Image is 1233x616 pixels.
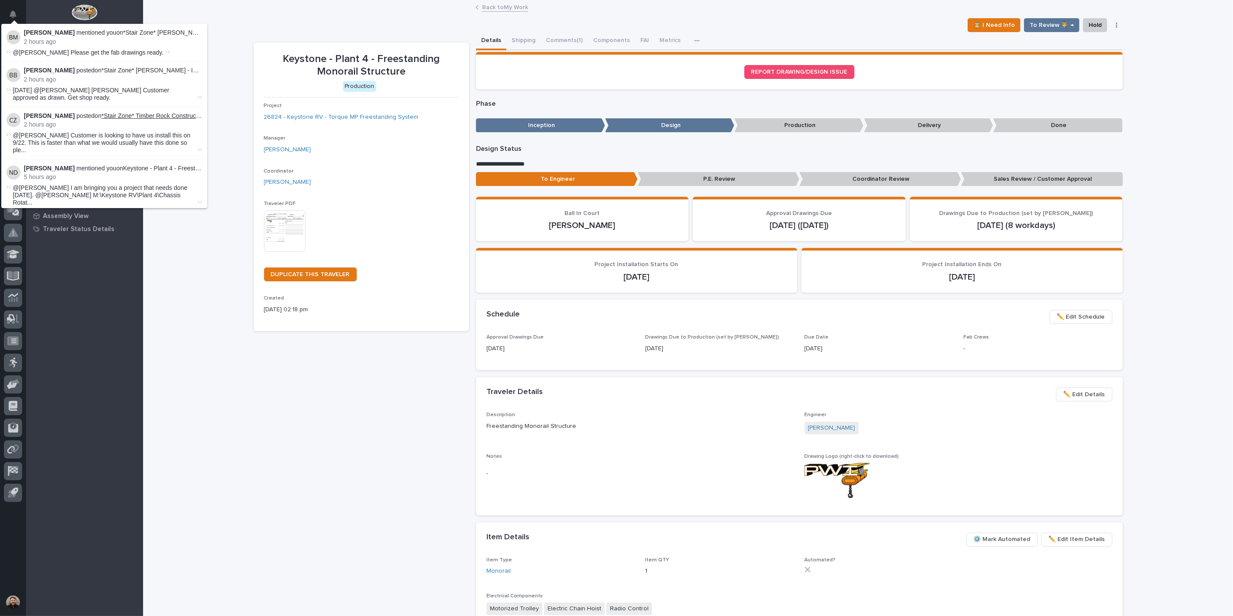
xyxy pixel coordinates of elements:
[101,112,246,119] a: *Stair Zone* Timber Rock Construction - Custom Stair
[24,29,202,36] p: mentioned you on :
[476,100,1123,108] p: Phase
[595,261,678,267] span: Project Installation Starts On
[264,136,286,141] span: Manager
[993,118,1122,133] p: Done
[264,267,357,281] a: DUPLICATE THIS TRAVELER
[26,209,143,222] a: Assembly View
[1089,20,1102,30] span: Hold
[476,145,1123,153] p: Design Status
[264,169,294,174] span: Coordinator
[565,210,600,216] span: Ball In Court
[923,261,1002,267] span: Project Installation Ends On
[486,557,512,563] span: Item Type
[646,567,794,576] p: 1
[1030,20,1074,30] span: To Review 👨‍🏭 →
[486,454,502,459] span: Notes
[1049,534,1105,544] span: ✏️ Edit Item Details
[961,172,1123,186] p: Sales Review / Customer Approval
[1056,388,1112,401] button: ✏️ Edit Details
[24,38,202,46] p: 2 hours ago
[486,388,543,397] h2: Traveler Details
[24,121,202,128] p: 2 hours ago
[605,118,734,133] p: Design
[13,49,164,56] span: @[PERSON_NAME] Please get the fab drawings ready.
[343,81,376,92] div: Production
[486,567,511,576] a: Monorail
[744,65,855,79] a: REPORT DRAWING/DESIGN ISSUE
[24,67,202,74] p: posted on :
[506,32,541,50] button: Shipping
[486,533,529,542] h2: Item Details
[654,32,686,50] button: Metrics
[805,557,836,563] span: Automated?
[264,296,284,301] span: Created
[486,272,787,282] p: [DATE]
[11,10,22,24] div: Notifications
[13,184,196,206] span: @[PERSON_NAME] I am bringing you a project that needs done [DATE]. @[PERSON_NAME] M:\Keystone RV\...
[24,112,75,119] strong: [PERSON_NAME]
[486,335,544,340] span: Approval Drawings Due
[1057,312,1105,322] span: ✏️ Edit Schedule
[24,173,202,181] p: 5 hours ago
[482,2,528,12] a: Back toMy Work
[486,310,520,319] h2: Schedule
[486,220,678,231] p: [PERSON_NAME]
[101,67,326,74] a: *Stair Zone* [PERSON_NAME] - ID Logistics Warehousing LLC - Crossover Project
[607,603,652,615] span: Radio Control
[1024,18,1080,32] button: To Review 👨‍🏭 →
[24,165,75,172] strong: [PERSON_NAME]
[7,68,20,82] img: Brian Bontrager
[588,32,635,50] button: Components
[13,87,170,101] span: [DATE] @[PERSON_NAME] [PERSON_NAME] Customer approved as drawn. Get shop ready.
[7,113,20,127] img: Cole Ziegler
[805,454,899,459] span: Drawing Logo (right-click to download)
[638,172,799,186] p: P.E. Review
[486,422,794,431] p: Freestanding Monorail Structure
[805,412,827,417] span: Engineer
[751,69,848,75] span: REPORT DRAWING/DESIGN ISSUE
[1063,389,1105,400] span: ✏️ Edit Details
[1050,310,1112,324] button: ✏️ Edit Schedule
[703,220,895,231] p: [DATE] ([DATE])
[486,593,543,599] span: Electrical Components
[264,201,296,206] span: Traveler PDF
[486,344,635,353] p: [DATE]
[271,271,350,277] span: DUPLICATE THIS TRAVELER
[43,225,114,233] p: Traveler Status Details
[973,20,1015,30] span: ⏳ I Need Info
[264,53,459,78] p: Keystone - Plant 4 - Freestanding Monorail Structure
[123,29,348,36] a: *Stair Zone* [PERSON_NAME] - ID Logistics Warehousing LLC - Crossover Project
[544,603,605,615] span: Electric Chain Hoist
[767,210,832,216] span: Approval Drawings Due
[646,335,780,340] span: Drawings Due to Production (set by [PERSON_NAME])
[7,166,20,179] img: Noah Diaz
[964,335,989,340] span: Fab Crews
[476,32,506,50] button: Details
[264,145,311,154] a: [PERSON_NAME]
[264,305,459,314] p: [DATE] 02:18 pm
[939,210,1093,216] span: Drawings Due to Production (set by [PERSON_NAME])
[646,557,669,563] span: Item QTY
[635,32,654,50] button: FAI
[486,469,794,478] p: -
[24,76,202,83] p: 2 hours ago
[541,32,588,50] button: Comments (1)
[1041,533,1112,547] button: ✏️ Edit Item Details
[920,220,1112,231] p: [DATE] (8 workdays)
[812,272,1112,282] p: [DATE]
[24,67,75,74] strong: [PERSON_NAME]
[646,344,794,353] p: [DATE]
[799,172,961,186] p: Coordinator Review
[476,118,605,133] p: Inception
[24,165,202,172] p: mentioned you on :
[264,113,419,122] a: 26824 - Keystone RV - Torque MP Freestanding System
[4,5,22,23] button: Notifications
[805,335,829,340] span: Due Date
[476,172,638,186] p: To Engineer
[26,222,143,235] a: Traveler Status Details
[974,534,1031,544] span: ⚙️ Mark Automated
[966,533,1038,547] button: ⚙️ Mark Automated
[805,463,870,498] img: 0FftZrsKqD_SimDyuGSyFHyQ_E_Enlj_bsXZPUmvc6c
[805,344,953,353] p: [DATE]
[72,4,97,20] img: Workspace Logo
